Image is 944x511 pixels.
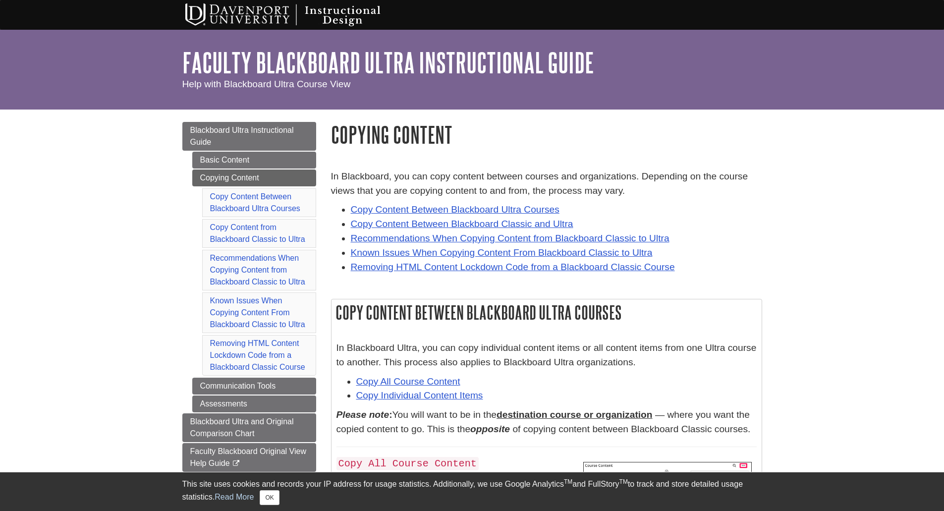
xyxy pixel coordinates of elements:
[192,170,316,186] a: Copying Content
[336,341,757,370] p: In Blackboard Ultra, you can copy individual content items or all content items from one Ultra co...
[351,262,675,272] a: Removing HTML Content Lockdown Code from a Blackboard Classic Course
[332,299,762,326] h2: Copy Content Between Blackboard Ultra Courses
[351,219,573,229] a: Copy Content Between Blackboard Classic and Ultra
[192,396,316,412] a: Assessments
[192,378,316,395] a: Communication Tools
[190,417,294,438] span: Blackboard Ultra and Original Comparison Chart
[192,152,316,169] a: Basic Content
[619,478,628,485] sup: TM
[470,424,510,434] strong: opposite
[182,122,316,151] a: Blackboard Ultra Instructional Guide
[210,223,305,243] a: Copy Content from Blackboard Classic to Ultra
[331,170,762,198] p: In Blackboard, you can copy content between courses and organizations. Depending on the course vi...
[331,122,762,147] h1: Copying Content
[232,460,240,467] i: This link opens in a new window
[356,390,483,400] a: Copy Individual Content Items
[497,409,653,420] u: destination course or organization
[182,122,316,472] div: Guide Page Menu
[182,79,351,89] span: Help with Blackboard Ultra Course View
[190,447,306,467] span: Faculty Blackboard Original View Help Guide
[210,254,305,286] a: Recommendations When Copying Content from Blackboard Classic to Ultra
[182,413,316,442] a: Blackboard Ultra and Original Comparison Chart
[182,478,762,505] div: This site uses cookies and records your IP address for usage statistics. Additionally, we use Goo...
[190,126,294,146] span: Blackboard Ultra Instructional Guide
[336,457,479,470] code: Copy All Course Content
[351,204,559,215] a: Copy Content Between Blackboard Ultra Courses
[210,296,305,329] a: Known Issues When Copying Content From Blackboard Classic to Ultra
[215,493,254,501] a: Read More
[336,409,392,420] strong: :
[564,478,572,485] sup: TM
[182,47,594,78] a: Faculty Blackboard Ultra Instructional Guide
[182,443,316,472] a: Faculty Blackboard Original View Help Guide
[356,376,460,387] a: Copy All Course Content
[177,2,415,27] img: Davenport University Instructional Design
[351,233,669,243] a: Recommendations When Copying Content from Blackboard Classic to Ultra
[336,408,757,437] p: You will want to be in the — where you want the copied content to go. This is the of copying cont...
[210,339,305,371] a: Removing HTML Content Lockdown Code from a Blackboard Classic Course
[260,490,279,505] button: Close
[351,247,653,258] a: Known Issues When Copying Content From Blackboard Classic to Ultra
[336,409,389,420] em: Please note
[210,192,300,213] a: Copy Content Between Blackboard Ultra Courses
